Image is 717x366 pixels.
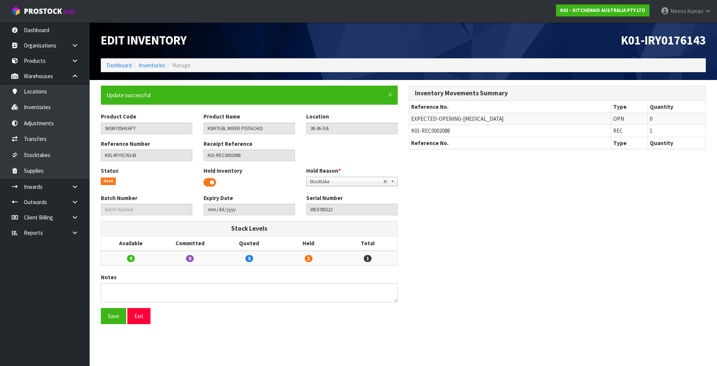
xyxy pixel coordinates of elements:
span: Stocktake [310,177,383,186]
th: Held [279,236,338,250]
span: REC [613,127,623,134]
span: K01-REC0002088 [411,127,450,134]
th: Type [611,101,648,113]
th: Quoted [220,236,279,250]
input: Product Code [101,123,192,134]
input: Batch Number [101,204,192,215]
h3: Stock Levels [107,225,392,232]
th: Quantity [648,137,705,149]
button: Save [101,308,126,324]
label: Reference Number [101,140,150,148]
span: 1 [364,255,372,262]
a: Inventories [139,62,165,69]
th: Available [101,236,161,250]
small: WMS [63,8,75,15]
th: Committed [161,236,220,250]
th: Reference No. [409,101,611,113]
span: 0 [650,115,652,122]
span: Update successful [106,92,150,99]
span: Manage [172,62,190,69]
span: EXPECTED-OPENING-[MEDICAL_DATA] [411,115,503,122]
label: Product Name [204,113,240,120]
span: 1 [305,255,313,262]
th: Reference No. [409,137,611,149]
label: Status [101,167,118,175]
a: K01 - KITCHENAID AUSTRALIA PTY LTD [556,4,649,16]
span: 0 [245,255,253,262]
h3: Inventory Movements Summary [415,90,700,97]
span: 1 [650,127,652,134]
span: Meena [670,7,686,15]
strong: K01 - KITCHENAID AUSTRALIA PTY LTD [560,7,645,13]
span: 0 [186,255,194,262]
span: Edit Inventory [101,33,187,48]
img: cube-alt.png [11,6,21,16]
label: Serial Number [306,194,343,202]
button: Exit [127,308,150,324]
a: Dashboard [106,62,132,69]
label: Product Code [101,113,136,120]
label: Expiry Date [204,194,233,202]
span: Kumari [687,7,703,15]
th: Quantity [648,101,705,113]
span: ProStock [24,6,62,16]
span: 0 [127,255,135,262]
label: Location [306,113,329,120]
label: Hold Inventory [204,167,242,175]
input: Receipt Reference [204,150,295,161]
input: Product Name [204,123,295,134]
span: K01-IRY0176143 [621,33,706,48]
label: Receipt Reference [204,140,252,148]
span: Held [101,178,116,185]
th: Total [338,236,397,250]
label: Batch Number [101,194,137,202]
span: × [388,89,392,100]
input: Location [306,123,398,134]
label: Notes [101,273,117,281]
span: OPN [613,115,624,122]
input: Serial Number [306,204,398,215]
th: Type [611,137,648,149]
label: Hold Reason [306,167,341,175]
